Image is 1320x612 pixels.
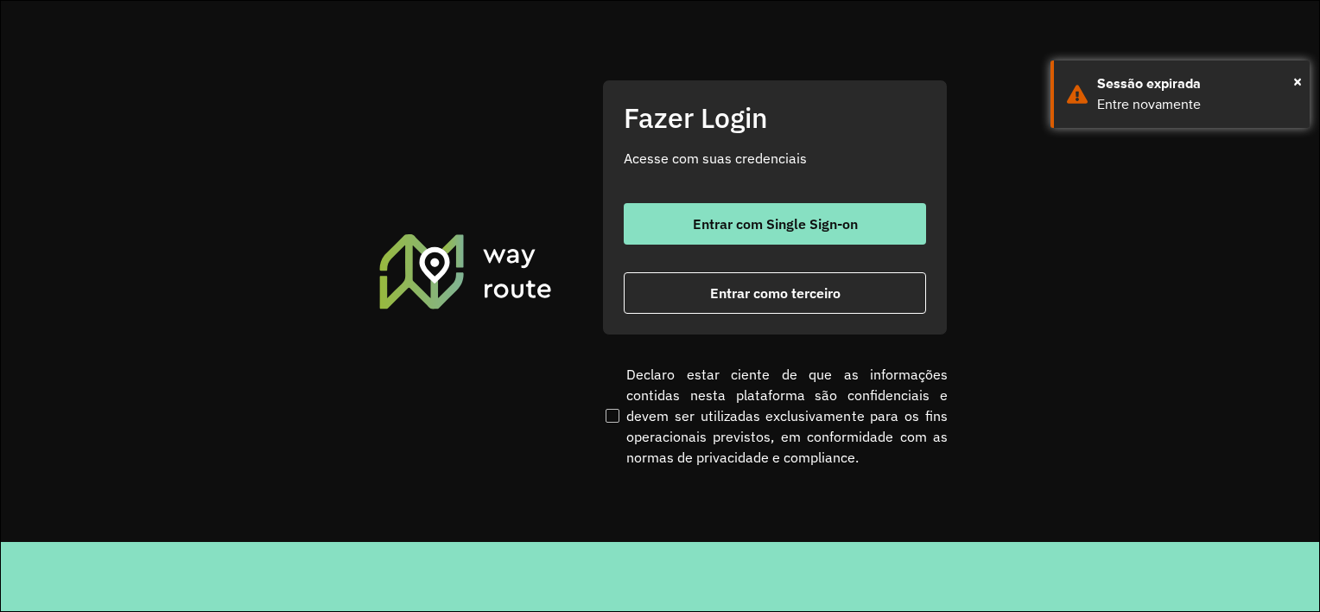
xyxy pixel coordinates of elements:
[624,272,926,314] button: button
[624,203,926,245] button: button
[602,364,948,468] label: Declaro estar ciente de que as informações contidas nesta plataforma são confidenciais e devem se...
[1097,73,1297,94] div: Sessão expirada
[1293,68,1302,94] button: Close
[377,232,555,311] img: Roteirizador AmbevTech
[710,286,841,300] span: Entrar como terceiro
[1097,94,1297,115] div: Entre novamente
[1293,68,1302,94] span: ×
[624,101,926,134] h2: Fazer Login
[624,148,926,169] p: Acesse com suas credenciais
[693,217,858,231] span: Entrar com Single Sign-on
